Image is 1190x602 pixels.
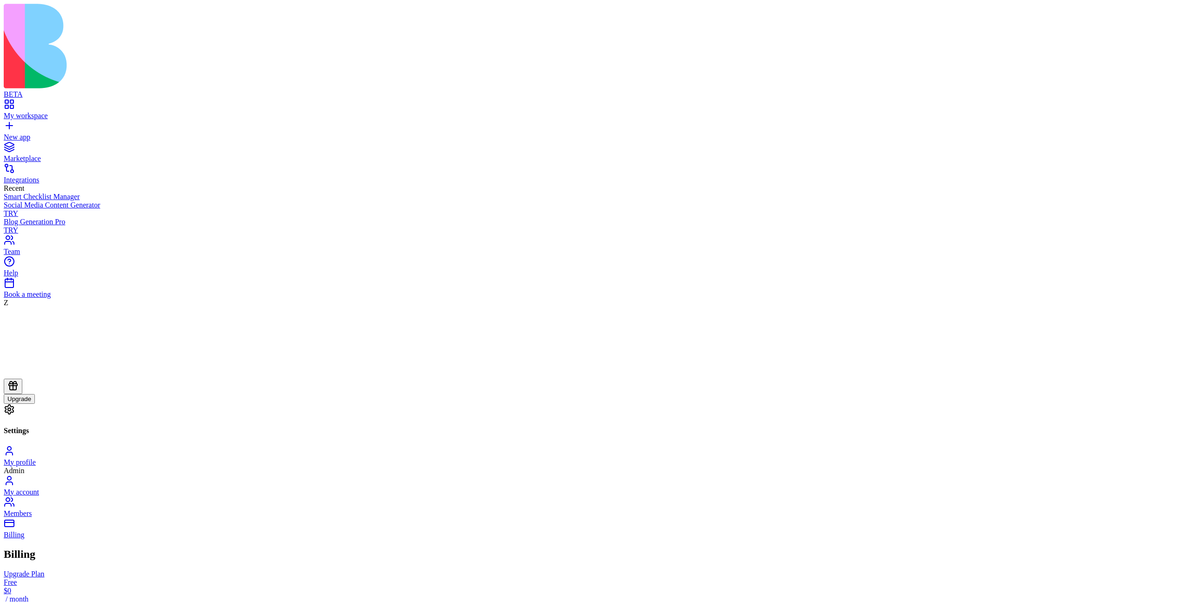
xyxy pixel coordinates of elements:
h2: Billing [4,548,1186,561]
div: My profile [4,458,1186,467]
div: Blog Generation Pro [4,218,1186,226]
div: Help [4,269,1186,277]
a: Members [4,501,1186,518]
a: Book a meeting [4,282,1186,299]
a: Blog Generation ProTRY [4,218,1186,234]
a: Social Media Content GeneratorTRY [4,201,1186,218]
span: Admin [4,467,24,475]
a: My workspace [4,103,1186,120]
div: Free [4,578,1186,587]
span: Recent [4,184,24,192]
div: TRY [4,226,1186,234]
a: BETA [4,82,1186,99]
div: My account [4,488,1186,496]
div: Marketplace [4,154,1186,163]
button: Upgrade [4,394,35,404]
a: Team [4,239,1186,256]
div: My workspace [4,112,1186,120]
div: New app [4,133,1186,141]
a: Integrations [4,167,1186,184]
a: My profile [4,450,1186,467]
div: Social Media Content Generator [4,201,1186,209]
a: My account [4,480,1186,496]
a: Help [4,261,1186,277]
span: Z [4,299,8,307]
div: $ 0 [4,587,1186,595]
a: Smart Checklist Manager [4,193,1186,201]
div: Book a meeting [4,290,1186,299]
a: Marketplace [4,146,1186,163]
h4: Settings [4,427,1186,435]
a: New app [4,125,1186,141]
a: Billing [4,522,1186,539]
img: logo [4,4,377,88]
a: Upgrade Plan [4,570,45,578]
div: Members [4,509,1186,518]
div: BETA [4,90,1186,99]
div: TRY [4,209,1186,218]
a: Upgrade [4,395,35,402]
div: Billing [4,531,1186,539]
div: Integrations [4,176,1186,184]
div: Team [4,247,1186,256]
